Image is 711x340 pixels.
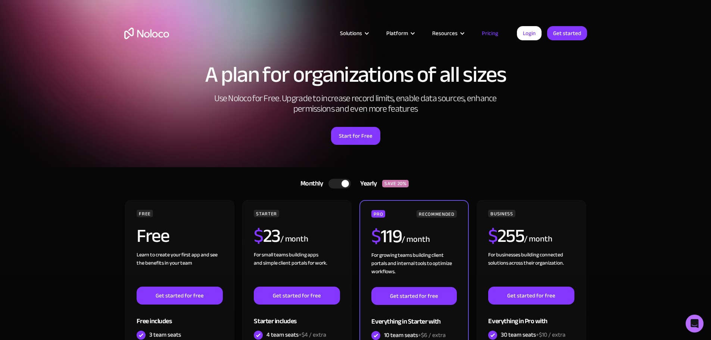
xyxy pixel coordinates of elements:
[384,331,446,339] div: 10 team seats
[371,210,385,218] div: PRO
[254,227,280,245] h2: 23
[488,210,515,217] div: BUSINESS
[377,28,423,38] div: Platform
[331,28,377,38] div: Solutions
[124,63,587,86] h1: A plan for organizations of all sizes
[488,218,498,253] span: $
[517,26,542,40] a: Login
[371,305,456,329] div: Everything in Starter with
[351,178,382,189] div: Yearly
[254,210,279,217] div: STARTER
[149,331,181,339] div: 3 team seats
[386,28,408,38] div: Platform
[137,227,169,245] h2: Free
[501,331,565,339] div: 30 team seats
[417,210,456,218] div: RECOMMENDED
[547,26,587,40] a: Get started
[423,28,473,38] div: Resources
[206,93,505,114] h2: Use Noloco for Free. Upgrade to increase record limits, enable data sources, enhance permissions ...
[371,251,456,287] div: For growing teams building client portals and internal tools to optimize workflows.
[254,251,340,287] div: For small teams building apps and simple client portals for work. ‍
[331,127,380,145] a: Start for Free
[254,218,263,253] span: $
[488,251,574,287] div: For businesses building connected solutions across their organization. ‍
[488,305,574,329] div: Everything in Pro with
[371,227,402,246] h2: 119
[524,233,552,245] div: / month
[382,180,409,187] div: SAVE 20%
[137,305,222,329] div: Free includes
[254,287,340,305] a: Get started for free
[291,178,329,189] div: Monthly
[280,233,308,245] div: / month
[686,315,704,333] div: Open Intercom Messenger
[371,219,381,254] span: $
[473,28,508,38] a: Pricing
[371,287,456,305] a: Get started for free
[137,251,222,287] div: Learn to create your first app and see the benefits in your team ‍
[266,331,326,339] div: 4 team seats
[488,227,524,245] h2: 255
[124,28,169,39] a: home
[488,287,574,305] a: Get started for free
[137,287,222,305] a: Get started for free
[137,210,153,217] div: FREE
[402,234,430,246] div: / month
[254,305,340,329] div: Starter includes
[432,28,458,38] div: Resources
[340,28,362,38] div: Solutions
